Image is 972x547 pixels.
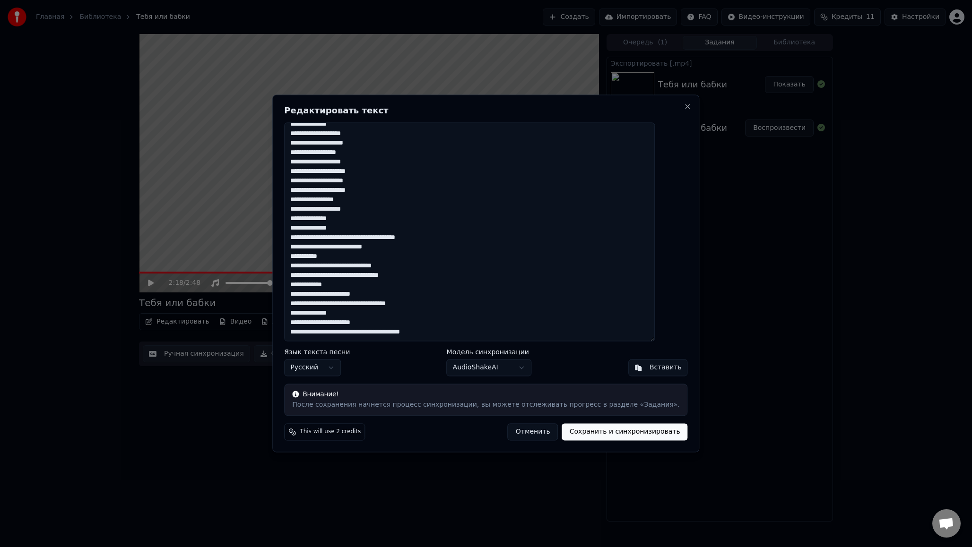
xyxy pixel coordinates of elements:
[562,424,688,441] button: Сохранить и синхронизировать
[650,363,682,373] div: Вставить
[284,106,687,115] h2: Редактировать текст
[284,349,350,356] label: Язык текста песни
[292,390,679,400] div: Внимание!
[292,401,679,410] div: После сохранения начнется процесс синхронизации, вы можете отслеживать прогресс в разделе «Задания».
[447,349,532,356] label: Модель синхронизации
[508,424,558,441] button: Отменить
[628,359,688,376] button: Вставить
[300,428,361,436] span: This will use 2 credits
